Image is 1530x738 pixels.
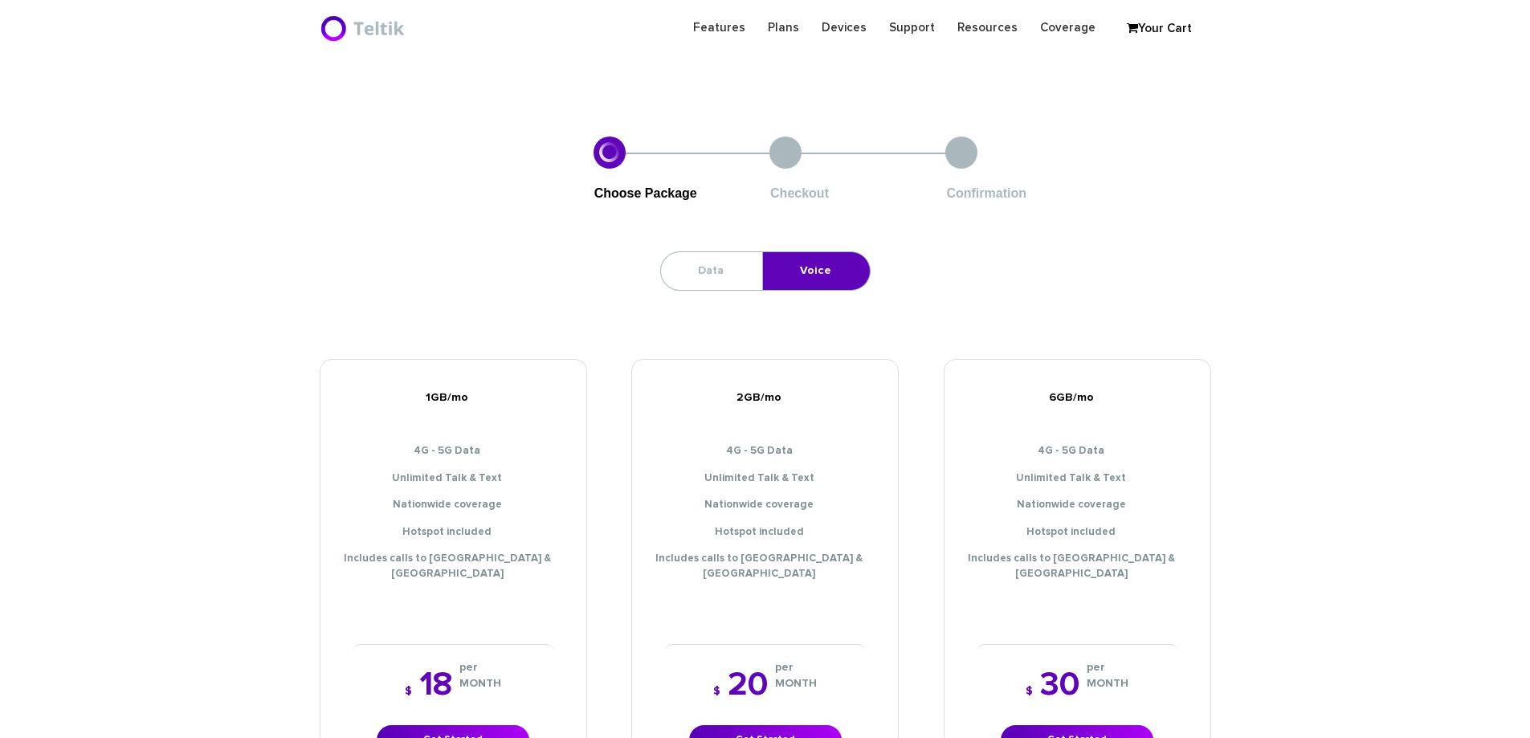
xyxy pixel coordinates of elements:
[763,252,868,290] a: Voice
[644,552,886,581] li: Includes calls to [GEOGRAPHIC_DATA] & [GEOGRAPHIC_DATA]
[333,498,574,513] li: Nationwide coverage
[1087,675,1128,691] i: MONTH
[957,471,1198,487] li: Unlimited Talk & Text
[957,392,1198,404] h5: 6GB/mo
[459,675,501,691] i: MONTH
[333,552,574,581] li: Includes calls to [GEOGRAPHIC_DATA] & [GEOGRAPHIC_DATA]
[775,675,817,691] i: MONTH
[320,12,409,44] img: BriteX
[644,498,886,513] li: Nationwide coverage
[682,12,757,43] a: Features
[770,186,829,200] span: Checkout
[1026,686,1033,697] span: $
[957,444,1198,459] li: 4G - 5G Data
[333,525,574,540] li: Hotspot included
[661,252,761,290] a: Data
[810,12,878,43] a: Devices
[728,668,768,702] span: 20
[405,686,412,697] span: $
[957,498,1198,513] li: Nationwide coverage
[644,525,886,540] li: Hotspot included
[333,444,574,459] li: 4G - 5G Data
[957,525,1198,540] li: Hotspot included
[946,12,1029,43] a: Resources
[419,668,452,702] span: 18
[644,444,886,459] li: 4G - 5G Data
[757,12,810,43] a: Plans
[946,186,1026,200] span: Confirmation
[333,471,574,487] li: Unlimited Talk & Text
[459,659,501,675] i: per
[1119,17,1199,41] a: Your Cart
[333,392,574,404] h5: 1GB/mo
[713,686,720,697] span: $
[1087,659,1128,675] i: per
[775,659,817,675] i: per
[957,552,1198,581] li: Includes calls to [GEOGRAPHIC_DATA] & [GEOGRAPHIC_DATA]
[644,392,886,404] h5: 2GB/mo
[594,186,697,200] span: Choose Package
[1040,668,1079,702] span: 30
[1029,12,1107,43] a: Coverage
[644,471,886,487] li: Unlimited Talk & Text
[878,12,946,43] a: Support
